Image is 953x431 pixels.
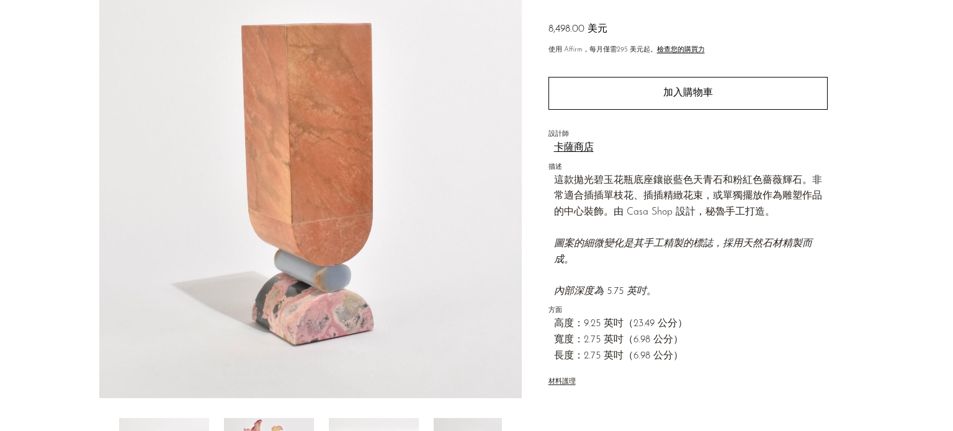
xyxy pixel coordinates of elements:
[657,47,705,53] a: 檢查您的購買力 - 了解有關 Affirm Financing 的更多資訊（在模式中開啟）
[614,207,775,217] font: 由 Casa Shop 設計，秘魯手工打造。
[548,77,828,109] button: 加入購物車
[554,239,812,265] font: 圖案的細微變化是其手工精製的標誌，採用天然石材精製而成。
[554,351,683,361] font: 長度：2.75 英吋（6.98 公分）
[657,47,705,53] font: 檢查您的購買力
[554,319,687,329] font: 高度：9.25 英吋（23.49 公分）
[548,164,562,171] font: 描述
[548,47,617,53] font: 使用 Affirm，每月僅需
[663,88,713,98] font: 加入購物車
[548,378,576,387] button: 材料護理
[554,143,594,153] font: 卡薩商店
[548,307,562,314] font: 方面
[548,24,607,34] font: 8,498.00 美元
[554,140,828,156] a: 卡薩商店
[554,287,656,296] font: 內部深度為 5.75 英吋。
[617,47,643,53] font: 295 美元
[554,335,683,345] font: 寬度：2.75 英吋（6.98 公分）
[554,176,822,217] font: 這款拋光碧玉花瓶底座鑲嵌藍色天青石和粉紅色薔薇輝石。非常適合插插單枝花、插插精緻花束，或單獨擺放作為雕塑作品的中心裝飾。
[548,131,569,138] font: 設計師
[643,47,657,53] font: 起。
[548,378,576,385] font: 材料護理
